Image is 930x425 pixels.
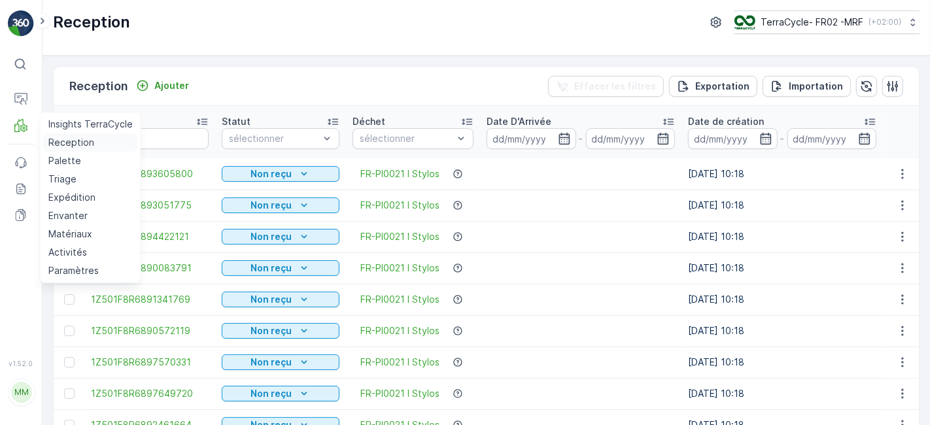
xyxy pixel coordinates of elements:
a: 1Z501F8R6890083791 [91,262,209,275]
p: Non reçu [251,387,292,400]
button: TerraCycle- FR02 -MRF(+02:00) [734,10,920,34]
td: [DATE] 10:18 [681,252,883,284]
p: - [579,131,583,146]
p: Statut [222,115,250,128]
input: Chercher [91,128,209,149]
p: Exportation [695,80,749,93]
img: logo [8,10,34,37]
p: Non reçu [251,199,292,212]
td: [DATE] 10:18 [681,221,883,252]
span: v 1.52.0 [8,360,34,367]
a: 1Z501F8R6893605800 [91,167,209,180]
a: 1Z501F8R6897649720 [91,387,209,400]
p: Non reçu [251,293,292,306]
input: dd/mm/yyyy [586,128,676,149]
button: Non reçu [222,386,339,401]
div: Toggle Row Selected [64,388,75,399]
input: dd/mm/yyyy [787,128,877,149]
button: Exportation [669,76,757,97]
input: dd/mm/yyyy [487,128,576,149]
td: [DATE] 10:18 [681,378,883,409]
button: Ajouter [131,78,194,93]
p: Ajouter [154,79,189,92]
button: Non reçu [222,260,339,276]
button: Effacer les filtres [548,76,664,97]
a: 1Z501F8R6897570331 [91,356,209,369]
p: Déchet [353,115,385,128]
p: Non reçu [251,356,292,369]
p: Effacer les filtres [574,80,656,93]
button: Non reçu [222,292,339,307]
a: FR-PI0021 I Stylos [360,293,439,306]
button: Importation [763,76,851,97]
a: FR-PI0021 I Stylos [360,356,439,369]
button: Non reçu [222,197,339,213]
p: sélectionner [360,132,453,145]
a: FR-PI0021 I Stylos [360,167,439,180]
div: Toggle Row Selected [64,326,75,336]
p: Non reçu [251,324,292,337]
a: FR-PI0021 I Stylos [360,199,439,212]
a: 1Z501F8R6890572119 [91,324,209,337]
button: MM [8,370,34,415]
a: FR-PI0021 I Stylos [360,387,439,400]
td: [DATE] 10:18 [681,158,883,190]
p: sélectionner [229,132,319,145]
img: terracycle.png [734,15,755,29]
td: [DATE] 10:18 [681,190,883,221]
button: Non reçu [222,229,339,245]
a: FR-PI0021 I Stylos [360,324,439,337]
a: 1Z501F8R6893051775 [91,199,209,212]
p: Non reçu [251,167,292,180]
td: [DATE] 10:18 [681,284,883,315]
a: 1Z501F8R6894422121 [91,230,209,243]
p: Date D'Arrivée [487,115,551,128]
p: Reception [69,77,128,95]
td: [DATE] 10:18 [681,315,883,347]
button: Non reçu [222,354,339,370]
div: Toggle Row Selected [64,357,75,367]
p: Non reçu [251,230,292,243]
p: Importation [789,80,843,93]
td: [DATE] 10:18 [681,347,883,378]
p: Date de création [688,115,764,128]
p: ( +02:00 ) [869,17,901,27]
p: Non reçu [251,262,292,275]
p: TerraCycle- FR02 -MRF [761,16,863,29]
button: Non reçu [222,166,339,182]
div: Toggle Row Selected [64,294,75,305]
a: FR-PI0021 I Stylos [360,230,439,243]
input: dd/mm/yyyy [688,128,778,149]
div: MM [11,382,32,403]
button: Non reçu [222,323,339,339]
a: 1Z501F8R6891341769 [91,293,209,306]
p: - [780,131,785,146]
a: FR-PI0021 I Stylos [360,262,439,275]
p: Reception [53,12,130,33]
